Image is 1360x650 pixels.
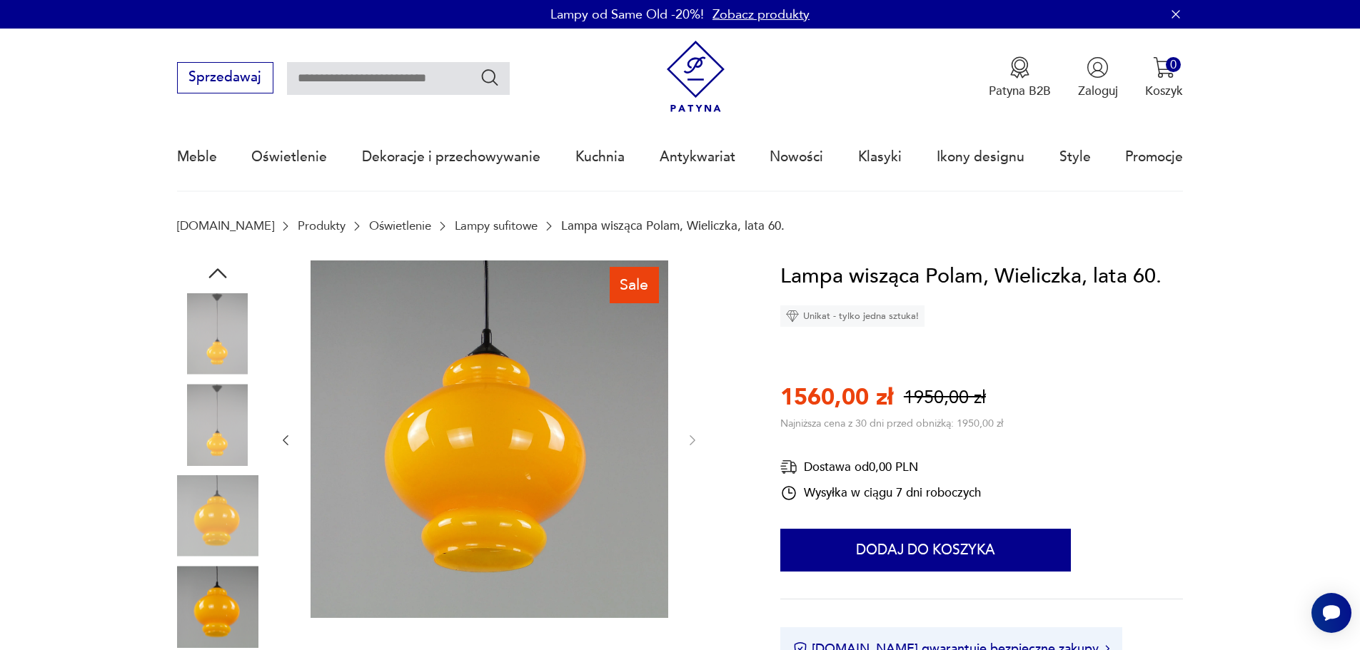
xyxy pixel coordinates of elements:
img: Ikona koszyka [1153,56,1175,78]
p: Lampy od Same Old -20%! [550,6,704,24]
a: Zobacz produkty [712,6,810,24]
a: Promocje [1125,124,1183,190]
a: Dekoracje i przechowywanie [362,124,540,190]
button: Patyna B2B [989,56,1051,99]
button: Zaloguj [1078,56,1118,99]
img: Zdjęcie produktu Lampa wisząca Polam, Wieliczka, lata 60. [177,475,258,557]
img: Patyna - sklep z meblami i dekoracjami vintage [660,41,732,113]
button: Dodaj do koszyka [780,529,1071,572]
p: Koszyk [1145,83,1183,99]
img: Zdjęcie produktu Lampa wisząca Polam, Wieliczka, lata 60. [311,260,668,618]
p: Zaloguj [1078,83,1118,99]
iframe: Smartsupp widget button [1311,593,1351,633]
a: Nowości [770,124,823,190]
img: Zdjęcie produktu Lampa wisząca Polam, Wieliczka, lata 60. [177,566,258,647]
div: 0 [1166,57,1181,72]
div: Unikat - tylko jedna sztuka! [780,305,925,327]
img: Ikona medalu [1009,56,1031,78]
a: Kuchnia [575,124,625,190]
a: Oświetlenie [251,124,327,190]
div: Sale [610,267,659,303]
a: Sprzedawaj [177,73,273,84]
a: Meble [177,124,217,190]
a: Antykwariat [660,124,735,190]
button: Szukaj [480,67,500,88]
a: Produkty [298,219,346,233]
a: [DOMAIN_NAME] [177,219,274,233]
p: Lampa wisząca Polam, Wieliczka, lata 60. [561,219,785,233]
button: 0Koszyk [1145,56,1183,99]
p: Najniższa cena z 30 dni przed obniżką: 1950,00 zł [780,417,1003,430]
p: 1950,00 zł [904,385,986,410]
a: Oświetlenie [369,219,431,233]
img: Ikona diamentu [786,310,799,323]
a: Ikona medaluPatyna B2B [989,56,1051,99]
img: Zdjęcie produktu Lampa wisząca Polam, Wieliczka, lata 60. [177,293,258,375]
img: Ikonka użytkownika [1087,56,1109,78]
p: Patyna B2B [989,83,1051,99]
a: Lampy sufitowe [455,219,538,233]
img: Zdjęcie produktu Lampa wisząca Polam, Wieliczka, lata 60. [177,384,258,465]
a: Style [1059,124,1091,190]
div: Wysyłka w ciągu 7 dni roboczych [780,484,981,502]
img: Ikona dostawy [780,458,797,476]
button: Sprzedawaj [177,62,273,93]
a: Ikony designu [937,124,1024,190]
h1: Lampa wisząca Polam, Wieliczka, lata 60. [780,260,1162,293]
p: 1560,00 zł [780,382,893,413]
a: Klasyki [858,124,902,190]
div: Dostawa od 0,00 PLN [780,458,981,476]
